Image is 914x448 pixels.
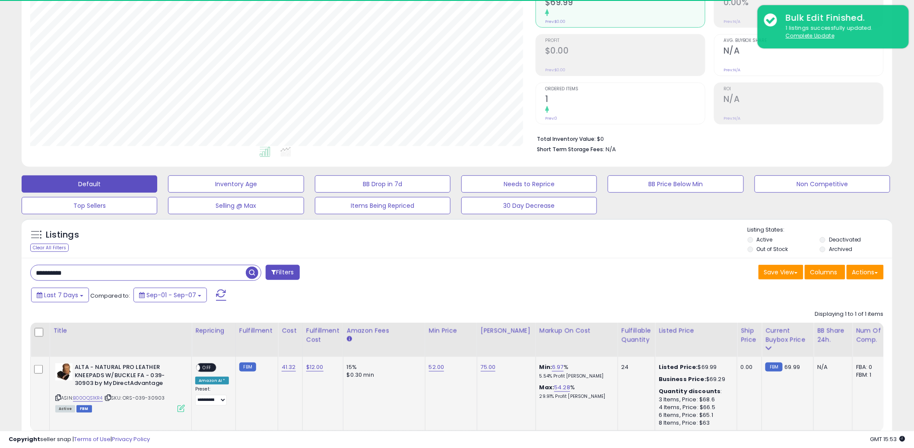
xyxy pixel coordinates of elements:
button: Inventory Age [168,175,304,193]
span: Compared to: [90,292,130,300]
div: : [659,388,730,395]
div: % [540,384,611,400]
button: Items Being Repriced [315,197,451,214]
a: Terms of Use [74,435,111,443]
span: | SKU: ORS-039-30903 [104,394,165,401]
span: Last 7 Days [44,291,78,299]
div: Repricing [195,326,232,335]
span: Avg. Buybox Share [724,38,883,43]
button: Sep-01 - Sep-07 [133,288,207,302]
h2: N/A [724,46,883,57]
a: B00OQS1KR4 [73,394,103,402]
div: Min Price [429,326,473,335]
h2: N/A [724,94,883,106]
div: Ship Price [741,326,758,344]
button: Last 7 Days [31,288,89,302]
button: BB Price Below Min [608,175,743,193]
b: Max: [540,383,555,391]
b: Short Term Storage Fees: [537,146,604,153]
b: ALTA - NATURAL PRO LEATHER KNEEPADS W/BUCKLE FA - 039-30903 by MyDirectAdvantage [75,363,180,390]
button: Columns [805,265,845,280]
small: Prev: $0.00 [545,67,565,73]
div: Amazon AI * [195,377,229,384]
div: 6 Items, Price: $65.1 [659,411,730,419]
div: FBM: 1 [856,371,885,379]
button: Filters [266,265,299,280]
span: All listings currently available for purchase on Amazon [55,405,75,413]
p: 5.54% Profit [PERSON_NAME] [540,373,611,379]
div: $69.29 [659,375,730,383]
a: 75.00 [481,363,496,372]
span: ROI [724,87,883,92]
div: 15% [347,363,419,371]
div: ASIN: [55,363,185,411]
label: Out of Stock [757,245,788,253]
b: Business Price: [659,375,706,383]
div: % [540,363,611,379]
span: 2025-09-15 15:53 GMT [870,435,905,443]
div: FBA: 0 [856,363,885,371]
small: Prev: N/A [724,19,740,24]
div: Markup on Cost [540,326,614,335]
div: Amazon Fees [347,326,422,335]
button: Top Sellers [22,197,157,214]
label: Archived [829,245,852,253]
b: Min: [540,363,552,371]
div: 8 Items, Price: $63 [659,419,730,427]
th: The percentage added to the cost of goods (COGS) that forms the calculator for Min & Max prices. [536,323,618,357]
small: Prev: 0 [545,116,557,121]
button: 30 Day Decrease [461,197,597,214]
img: 41mTAD0LePL._SL40_.jpg [55,363,73,381]
li: $0 [537,133,877,143]
button: Save View [758,265,803,280]
div: Current Buybox Price [765,326,810,344]
span: 69.99 [785,363,800,371]
button: BB Drop in 7d [315,175,451,193]
small: Prev: N/A [724,67,740,73]
b: Listed Price: [659,363,698,371]
label: Deactivated [829,236,861,243]
div: 0.00 [741,363,755,371]
div: 3 Items, Price: $68.6 [659,396,730,404]
small: Prev: N/A [724,116,740,121]
span: Columns [810,268,838,276]
button: Default [22,175,157,193]
p: 29.91% Profit [PERSON_NAME] [540,394,611,400]
small: FBM [765,362,782,372]
div: Fulfillable Quantity [622,326,651,344]
span: N/A [606,145,616,153]
small: Amazon Fees. [347,335,352,343]
div: Clear All Filters [30,244,69,252]
div: seller snap | | [9,435,150,444]
div: N/A [817,363,846,371]
h2: 1 [545,94,705,106]
div: Cost [282,326,299,335]
div: Displaying 1 to 1 of 1 items [815,310,884,318]
a: 6.97 [552,363,564,372]
a: 52.00 [429,363,444,372]
span: Ordered Items [545,87,705,92]
a: Privacy Policy [112,435,150,443]
div: Listed Price [659,326,733,335]
small: Prev: $0.00 [545,19,565,24]
div: $0.30 min [347,371,419,379]
div: Num of Comp. [856,326,888,344]
a: 54.28 [554,383,570,392]
div: Title [53,326,188,335]
button: Actions [847,265,884,280]
div: Fulfillment [239,326,274,335]
div: $69.99 [659,363,730,371]
b: Quantity discounts [659,387,721,395]
button: Non Competitive [755,175,890,193]
div: Bulk Edit Finished. [779,12,902,24]
b: Total Inventory Value: [537,135,596,143]
span: FBM [76,405,92,413]
div: Preset: [195,386,229,406]
span: Sep-01 - Sep-07 [146,291,196,299]
span: OFF [200,364,214,372]
u: Complete Update [786,32,835,39]
button: Needs to Reprice [461,175,597,193]
a: 41.32 [282,363,296,372]
div: 1 listings successfully updated. [779,24,902,40]
span: Profit [545,38,705,43]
